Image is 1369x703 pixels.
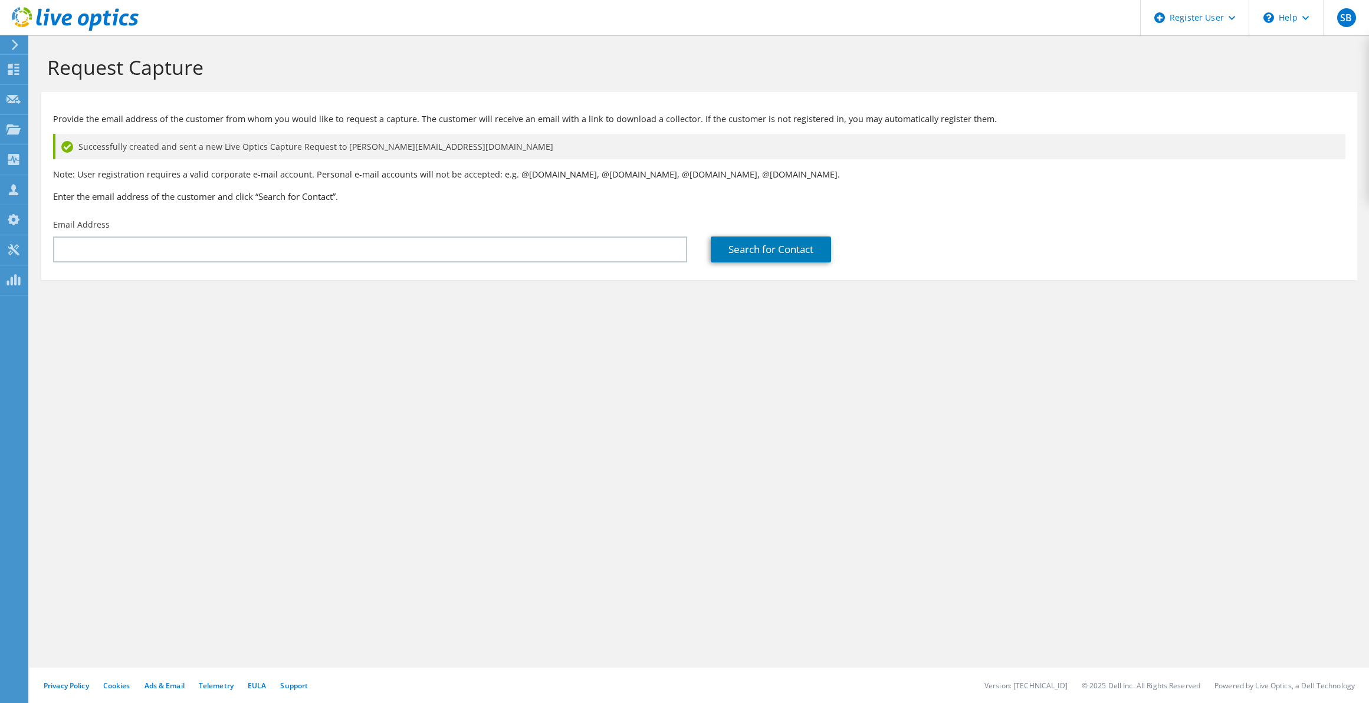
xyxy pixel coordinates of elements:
[1082,681,1200,691] li: © 2025 Dell Inc. All Rights Reserved
[1263,12,1274,23] svg: \n
[44,681,89,691] a: Privacy Policy
[53,190,1345,203] h3: Enter the email address of the customer and click “Search for Contact”.
[53,168,1345,181] p: Note: User registration requires a valid corporate e-mail account. Personal e-mail accounts will ...
[711,236,831,262] a: Search for Contact
[1337,8,1356,27] span: SB
[53,113,1345,126] p: Provide the email address of the customer from whom you would like to request a capture. The cust...
[53,219,110,231] label: Email Address
[280,681,308,691] a: Support
[47,55,1345,80] h1: Request Capture
[78,140,553,153] span: Successfully created and sent a new Live Optics Capture Request to [PERSON_NAME][EMAIL_ADDRESS][D...
[199,681,234,691] a: Telemetry
[145,681,185,691] a: Ads & Email
[103,681,130,691] a: Cookies
[1214,681,1355,691] li: Powered by Live Optics, a Dell Technology
[248,681,266,691] a: EULA
[984,681,1068,691] li: Version: [TECHNICAL_ID]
